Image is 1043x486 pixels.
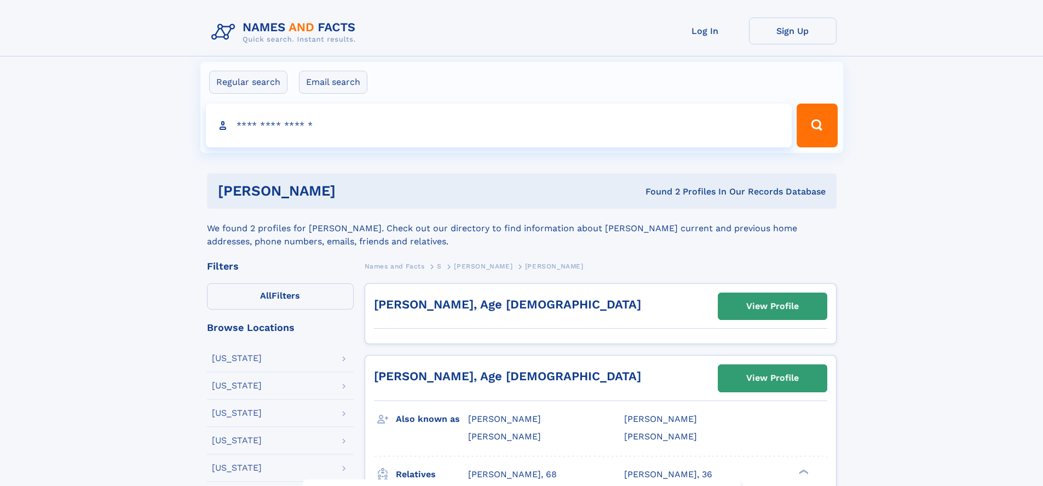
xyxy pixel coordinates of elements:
div: [US_STATE] [212,354,262,363]
a: [PERSON_NAME], Age [DEMOGRAPHIC_DATA] [374,369,641,383]
a: Sign Up [749,18,837,44]
button: Search Button [797,104,837,147]
span: [PERSON_NAME] [624,431,697,442]
span: All [260,290,272,301]
h1: [PERSON_NAME] [218,184,491,198]
a: [PERSON_NAME] [454,259,512,273]
div: Found 2 Profiles In Our Records Database [491,186,826,198]
h3: Also known as [396,410,468,428]
div: [US_STATE] [212,409,262,418]
div: View Profile [746,365,799,391]
a: View Profile [718,293,827,319]
img: Logo Names and Facts [207,18,365,47]
input: search input [206,104,792,147]
span: [PERSON_NAME] [454,262,512,270]
div: [US_STATE] [212,381,262,390]
span: [PERSON_NAME] [525,262,584,270]
span: [PERSON_NAME] [468,414,541,424]
a: [PERSON_NAME], 36 [624,468,712,481]
span: [PERSON_NAME] [624,414,697,424]
div: Filters [207,261,354,271]
div: We found 2 profiles for [PERSON_NAME]. Check out our directory to find information about [PERSON_... [207,209,837,248]
a: S [437,259,442,273]
label: Filters [207,283,354,310]
div: [US_STATE] [212,464,262,472]
div: Browse Locations [207,323,354,333]
a: [PERSON_NAME], 68 [468,468,557,481]
a: [PERSON_NAME], Age [DEMOGRAPHIC_DATA] [374,298,641,311]
label: Regular search [209,71,287,94]
span: S [437,262,442,270]
div: [US_STATE] [212,436,262,445]
div: ❯ [796,468,809,475]
a: Names and Facts [365,259,425,273]
h3: Relatives [396,465,468,484]
label: Email search [299,71,367,94]
a: Log In [661,18,749,44]
a: View Profile [718,365,827,391]
div: View Profile [746,294,799,319]
span: [PERSON_NAME] [468,431,541,442]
